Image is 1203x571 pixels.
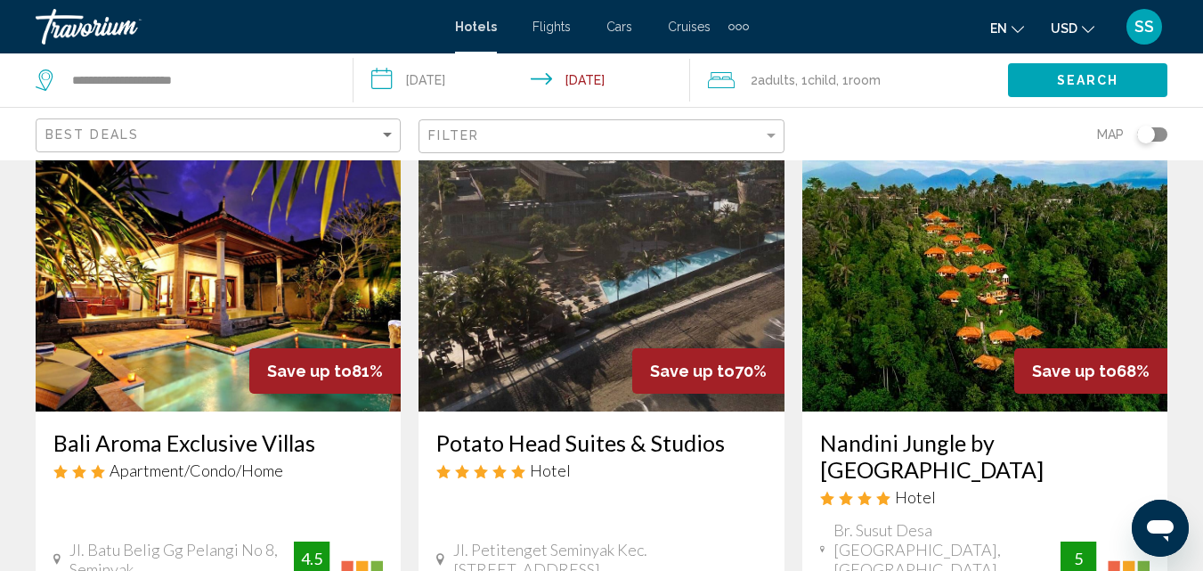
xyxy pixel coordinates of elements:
button: Filter [419,118,784,155]
a: Flights [532,20,571,34]
span: , 1 [836,68,881,93]
a: Cruises [668,20,711,34]
img: Hotel image [802,126,1167,412]
span: Filter [428,128,479,143]
div: 3 star Apartment [53,461,383,480]
a: Cars [606,20,632,34]
button: Travelers: 2 adults, 1 child [690,53,1008,107]
button: Extra navigation items [728,12,749,41]
a: Potato Head Suites & Studios [436,429,766,456]
button: Toggle map [1124,126,1167,143]
span: Save up to [650,362,735,380]
span: en [990,21,1007,36]
span: , 1 [795,68,836,93]
span: Apartment/Condo/Home [110,461,283,480]
span: Room [849,73,881,87]
div: 4 star Hotel [820,487,1150,507]
span: Hotel [895,487,936,507]
mat-select: Sort by [45,128,395,143]
span: Best Deals [45,127,139,142]
div: 4.5 [294,548,329,569]
button: Change language [990,15,1024,41]
span: Save up to [1032,362,1117,380]
span: Search [1057,74,1119,88]
button: Search [1008,63,1167,96]
button: User Menu [1121,8,1167,45]
img: Hotel image [36,126,401,412]
div: 5 [1061,548,1096,569]
span: USD [1051,21,1077,36]
div: 5 star Hotel [436,461,766,480]
span: Save up to [267,362,352,380]
img: Hotel image [419,126,784,412]
a: Nandini Jungle by [GEOGRAPHIC_DATA] [820,429,1150,483]
span: 2 [751,68,795,93]
div: 70% [632,348,784,394]
span: Map [1097,122,1124,147]
span: SS [1134,18,1154,36]
a: Travorium [36,9,437,45]
a: Bali Aroma Exclusive Villas [53,429,383,456]
a: Hotels [455,20,497,34]
span: Child [808,73,836,87]
iframe: Кнопка запуска окна обмена сообщениями [1132,500,1189,557]
button: Change currency [1051,15,1094,41]
div: 68% [1014,348,1167,394]
span: Adults [758,73,795,87]
button: Check-in date: Aug 29, 2025 Check-out date: Sep 2, 2025 [354,53,689,107]
span: Hotel [530,461,571,480]
div: 81% [249,348,401,394]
